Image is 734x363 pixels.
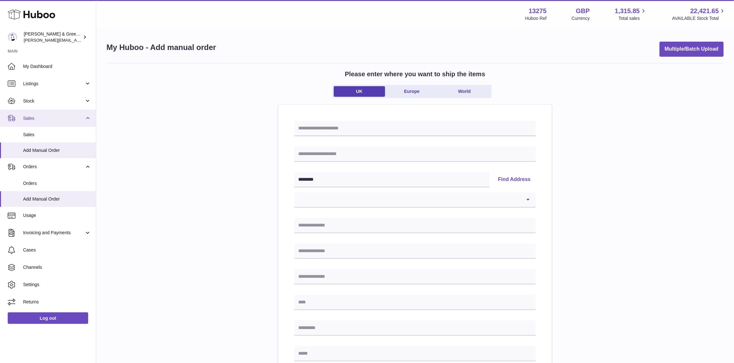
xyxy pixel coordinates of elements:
span: 1,315.85 [615,7,640,15]
a: Log out [8,312,88,324]
img: ellen@bluebadgecompany.co.uk [8,32,17,42]
span: Listings [23,81,84,87]
span: Sales [23,115,84,121]
a: World [439,86,490,97]
span: Returns [23,299,91,305]
button: Find Address [493,172,536,187]
div: Huboo Ref [525,15,547,21]
span: Stock [23,98,84,104]
div: [PERSON_NAME] & Green Ltd [24,31,81,43]
span: [PERSON_NAME][EMAIL_ADDRESS][DOMAIN_NAME] [24,37,129,43]
span: Orders [23,164,84,170]
span: Channels [23,264,91,270]
a: Europe [386,86,438,97]
span: 22,421.65 [690,7,719,15]
a: 1,315.85 Total sales [615,7,647,21]
div: Currency [572,15,590,21]
a: UK [334,86,385,97]
span: Add Manual Order [23,147,91,153]
span: Total sales [619,15,647,21]
a: 22,421.65 AVAILABLE Stock Total [672,7,726,21]
span: Sales [23,132,91,138]
span: Settings [23,282,91,288]
span: Invoicing and Payments [23,230,84,236]
span: My Dashboard [23,63,91,70]
span: AVAILABLE Stock Total [672,15,726,21]
strong: 13275 [529,7,547,15]
span: Orders [23,180,91,186]
h2: Please enter where you want to ship the items [345,70,485,78]
strong: GBP [576,7,590,15]
h1: My Huboo - Add manual order [106,42,216,53]
span: Add Manual Order [23,196,91,202]
button: Multiple/Batch Upload [660,42,724,57]
span: Cases [23,247,91,253]
span: Usage [23,212,91,219]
